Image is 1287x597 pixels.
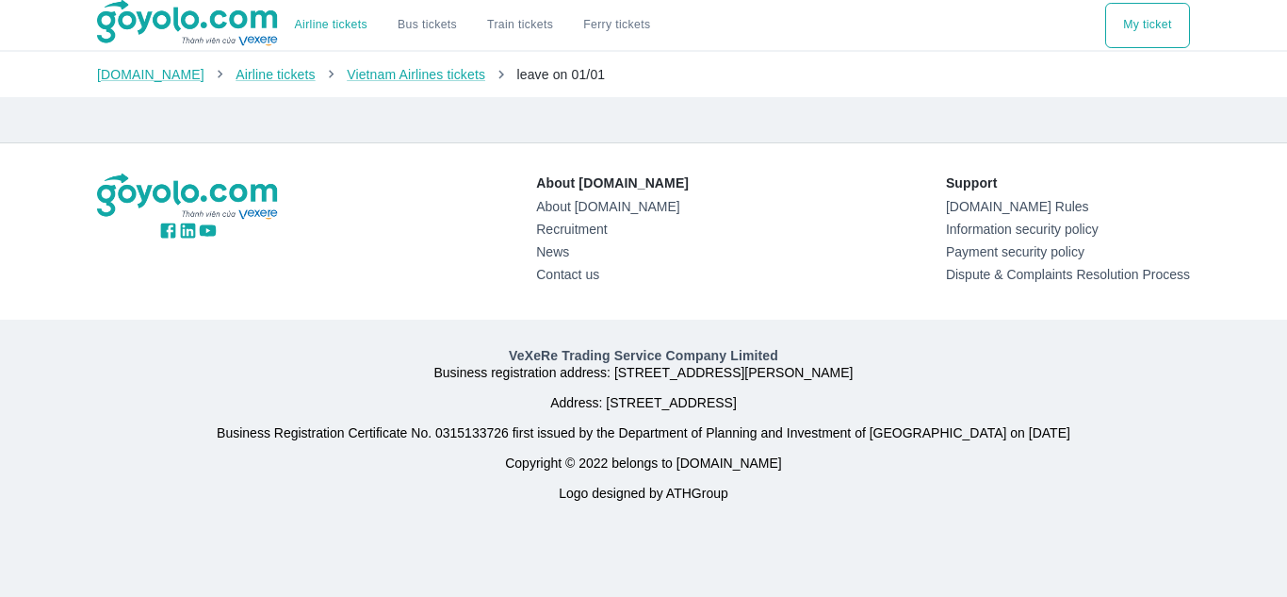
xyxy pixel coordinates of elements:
div: choose transportation mode [280,3,666,48]
font: My ticket [1123,18,1171,31]
a: Information security policy [946,222,1190,237]
font: Copyright © 2022 belongs to [DOMAIN_NAME] [505,456,782,471]
font: Support [946,175,998,191]
a: Bus tickets [398,18,457,32]
font: Recruitment [536,222,607,237]
font: About [DOMAIN_NAME] [536,199,680,214]
a: Payment security policy [946,244,1190,259]
font: Airline tickets [295,18,367,31]
font: Bus tickets [398,18,457,31]
a: Airline tickets [236,67,315,82]
font: About [DOMAIN_NAME] [536,175,689,191]
a: [DOMAIN_NAME] Rules [946,199,1190,214]
font: leave on 01/01 [517,67,606,82]
a: Contact us [536,267,689,282]
font: Contact us [536,267,599,282]
font: VeXeRe Trading Service Company Limited [509,348,778,363]
a: Vietnam Airlines tickets [347,67,485,82]
font: Information security policy [946,222,1099,237]
nav: breadcrumb [97,65,1190,84]
a: Recruitment [536,222,689,237]
font: Ferry tickets [583,18,650,31]
font: News [536,244,569,259]
font: Train tickets [487,18,553,31]
font: Business Registration Certificate No. 0315133726 first issued by the Department of Planning and I... [217,425,1070,440]
a: About [DOMAIN_NAME] [536,199,689,214]
a: Dispute & Complaints Resolution Process [946,267,1190,282]
a: [DOMAIN_NAME] [97,67,204,82]
div: choose transportation mode [1105,3,1190,48]
font: [DOMAIN_NAME] Rules [946,199,1089,214]
font: Payment security policy [946,244,1084,259]
font: Logo designed by ATHGroup [559,486,728,501]
a: News [536,244,689,259]
img: logo [97,174,280,221]
font: Address: [STREET_ADDRESS] [550,395,737,410]
a: Airline tickets [295,18,367,32]
font: Business registration address: [STREET_ADDRESS][PERSON_NAME] [433,365,853,380]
